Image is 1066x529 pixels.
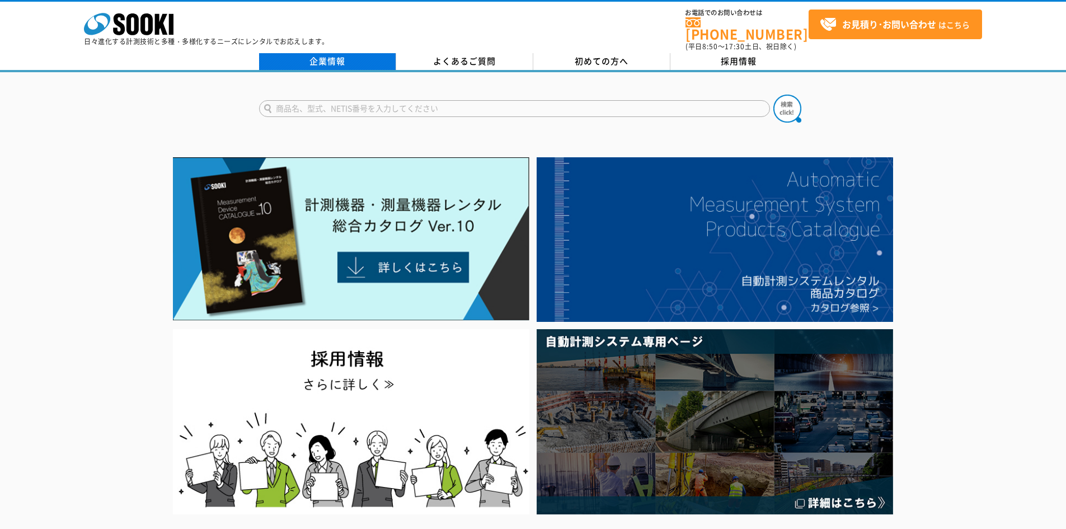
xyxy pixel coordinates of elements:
img: btn_search.png [773,95,801,123]
span: 8:50 [702,41,718,52]
span: はこちら [820,16,970,33]
span: 初めての方へ [575,55,628,67]
img: Catalog Ver10 [173,157,529,321]
span: (平日 ～ 土日、祝日除く) [685,41,796,52]
span: 17:30 [725,41,745,52]
a: 企業情報 [259,53,396,70]
img: 自動計測システムカタログ [537,157,893,322]
a: 採用情報 [670,53,807,70]
span: お電話でのお問い合わせは [685,10,809,16]
input: 商品名、型式、NETIS番号を入力してください [259,100,770,117]
a: お見積り･お問い合わせはこちら [809,10,982,39]
p: 日々進化する計測技術と多種・多様化するニーズにレンタルでお応えします。 [84,38,329,45]
a: よくあるご質問 [396,53,533,70]
strong: お見積り･お問い合わせ [842,17,936,31]
a: 初めての方へ [533,53,670,70]
img: 自動計測システム専用ページ [537,329,893,514]
img: SOOKI recruit [173,329,529,514]
a: [PHONE_NUMBER] [685,17,809,40]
